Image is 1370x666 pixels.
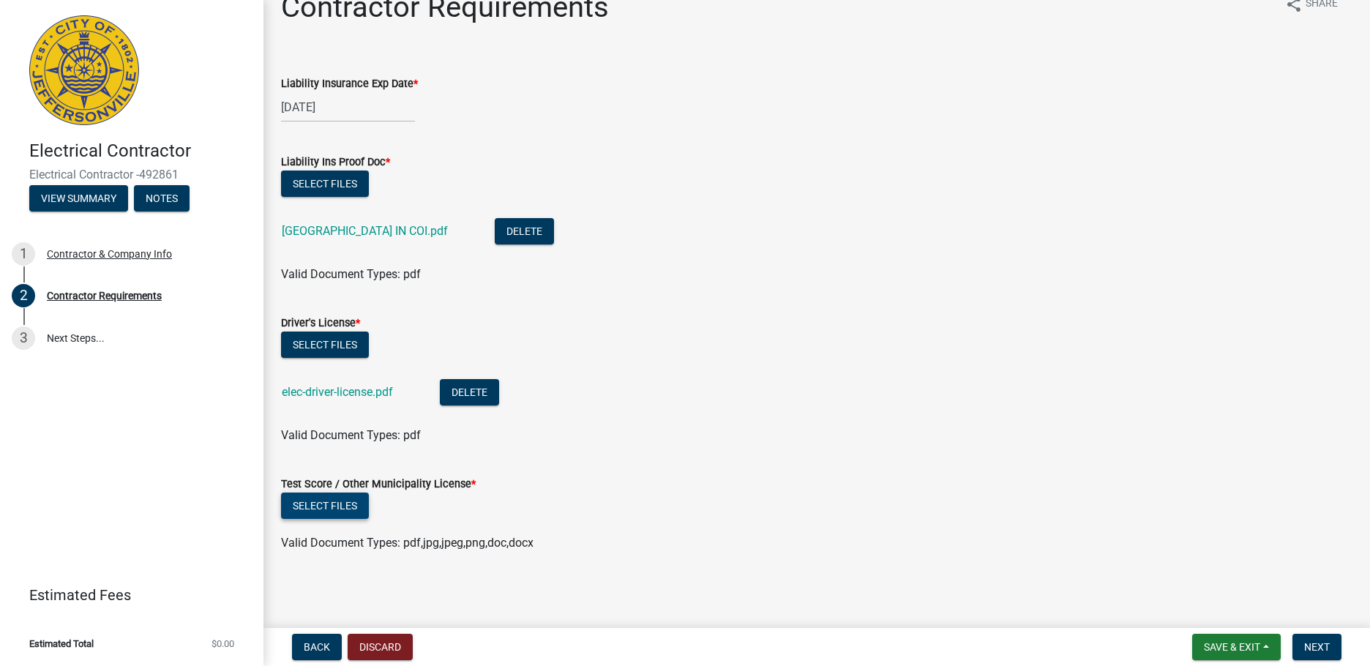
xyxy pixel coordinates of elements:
h4: Electrical Contractor [29,141,252,162]
button: View Summary [29,185,128,212]
span: Save & Exit [1204,641,1260,653]
button: Select files [281,332,369,358]
wm-modal-confirm: Notes [134,193,190,205]
button: Delete [440,379,499,405]
button: Select files [281,171,369,197]
button: Notes [134,185,190,212]
button: Delete [495,218,554,244]
button: Next [1292,634,1341,660]
label: Driver's License [281,318,360,329]
span: Valid Document Types: pdf [281,428,421,442]
img: City of Jeffersonville, Indiana [29,15,139,125]
span: Valid Document Types: pdf,jpg,jpeg,png,doc,docx [281,536,534,550]
label: Test Score / Other Municipality License [281,479,476,490]
input: mm/dd/yyyy [281,92,415,122]
label: Liability Insurance Exp Date [281,79,418,89]
button: Save & Exit [1192,634,1281,660]
div: 3 [12,326,35,350]
label: Liability Ins Proof Doc [281,157,390,168]
wm-modal-confirm: Summary [29,193,128,205]
button: Select files [281,493,369,519]
div: 2 [12,284,35,307]
wm-modal-confirm: Delete Document [495,225,554,239]
a: [GEOGRAPHIC_DATA] IN COI.pdf [282,224,448,238]
button: Back [292,634,342,660]
wm-modal-confirm: Delete Document [440,386,499,400]
button: Discard [348,634,413,660]
span: $0.00 [212,639,234,648]
span: Electrical Contractor -492861 [29,168,234,182]
span: Next [1304,641,1330,653]
div: 1 [12,242,35,266]
div: Contractor Requirements [47,291,162,301]
span: Estimated Total [29,639,94,648]
span: Back [304,641,330,653]
a: elec-driver-license.pdf [282,385,393,399]
a: Estimated Fees [12,580,240,610]
div: Contractor & Company Info [47,249,172,259]
span: Valid Document Types: pdf [281,267,421,281]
